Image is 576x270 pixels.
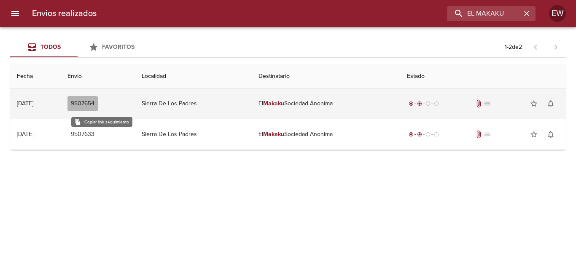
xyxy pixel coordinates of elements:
[505,43,522,51] p: 1 - 2 de 2
[17,131,33,138] div: [DATE]
[61,64,135,88] th: Envio
[135,88,251,119] td: Sierra De Los Padres
[546,99,555,108] span: notifications_none
[542,126,559,143] button: Activar notificaciones
[67,96,98,112] button: 9507654
[546,37,566,57] span: Pagina siguiente
[417,132,422,137] span: radio_button_checked
[530,99,538,108] span: star_border
[417,101,422,106] span: radio_button_checked
[71,129,94,140] span: 9507633
[40,43,61,51] span: Todos
[252,64,400,88] th: Destinatario
[252,119,400,150] td: El Sociedad Anonima
[425,132,431,137] span: radio_button_unchecked
[434,101,439,106] span: radio_button_unchecked
[10,64,566,150] table: Tabla de envíos del cliente
[549,5,566,22] div: EW
[400,64,566,88] th: Estado
[71,99,94,109] span: 9507654
[135,119,251,150] td: Sierra De Los Padres
[525,43,546,51] span: Pagina anterior
[530,130,538,139] span: star_border
[525,95,542,112] button: Agregar a favoritos
[135,64,251,88] th: Localidad
[525,126,542,143] button: Agregar a favoritos
[10,64,61,88] th: Fecha
[67,127,98,142] button: 9507633
[407,130,441,139] div: Despachado
[407,99,441,108] div: Despachado
[263,131,284,138] em: Makaku
[252,88,400,119] td: El Sociedad Anonima
[483,99,491,108] span: No tiene pedido asociado
[447,6,521,21] input: buscar
[434,132,439,137] span: radio_button_unchecked
[102,43,135,51] span: Favoritos
[263,100,284,107] em: Makaku
[549,5,566,22] div: Abrir información de usuario
[425,101,431,106] span: radio_button_unchecked
[5,3,25,24] button: menu
[483,130,491,139] span: No tiene pedido asociado
[474,99,483,108] span: Tiene documentos adjuntos
[542,95,559,112] button: Activar notificaciones
[409,132,414,137] span: radio_button_checked
[546,130,555,139] span: notifications_none
[474,130,483,139] span: Tiene documentos adjuntos
[409,101,414,106] span: radio_button_checked
[17,100,33,107] div: [DATE]
[32,7,97,20] h6: Envios realizados
[10,37,145,57] div: Tabs Envios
